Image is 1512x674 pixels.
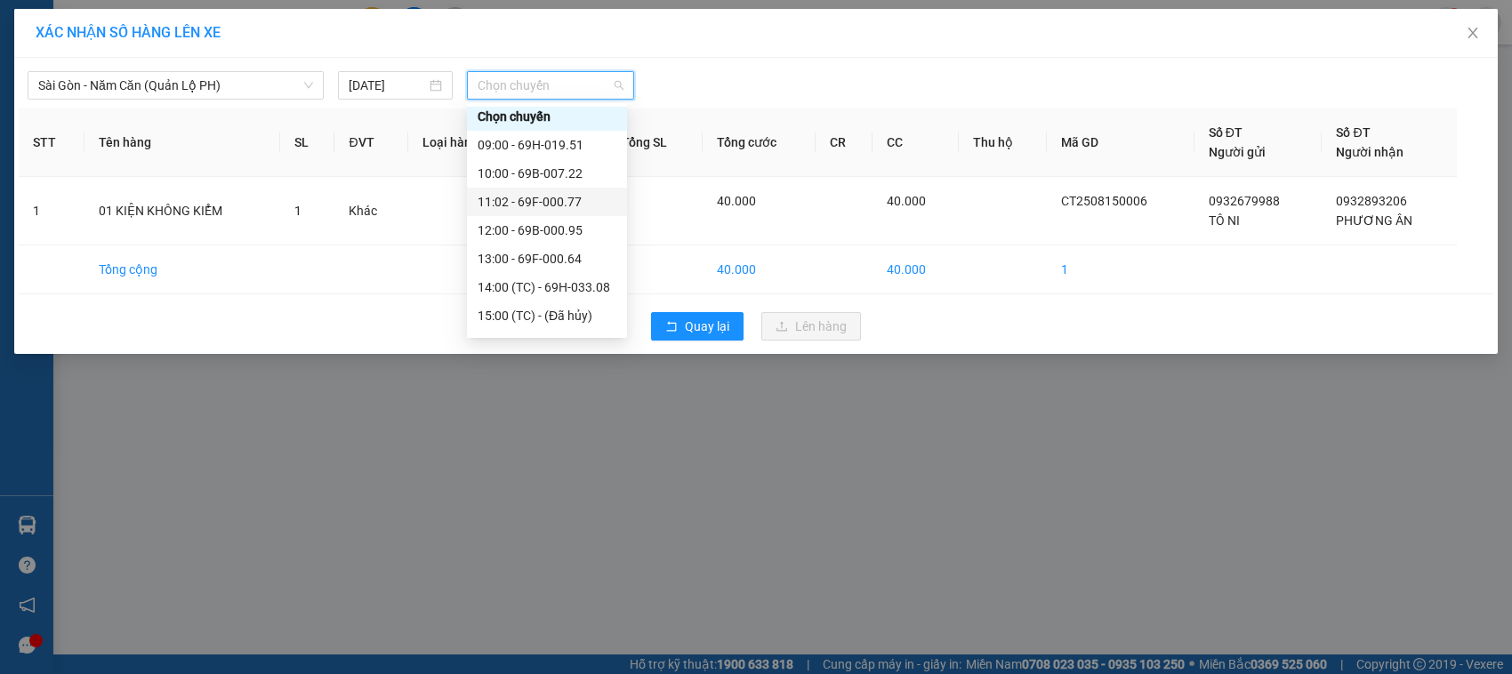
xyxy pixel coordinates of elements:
span: 1 [294,204,302,218]
th: CR [816,108,873,177]
span: 40.000 [717,194,756,208]
th: STT [19,108,84,177]
div: 15:00 (TC) - (Đã hủy) [478,306,616,325]
th: SL [280,108,335,177]
span: CT2508150006 [1061,194,1147,208]
div: 12:00 - 69B-000.95 [478,221,616,240]
div: 13:00 - 69F-000.64 [478,249,616,269]
span: Quay lại [685,317,729,336]
div: 09:00 - 69H-019.51 [478,135,616,155]
td: 1 [1047,245,1194,294]
span: environment [102,43,117,57]
b: [PERSON_NAME] [102,12,252,34]
span: Số ĐT [1336,125,1370,140]
span: close [1466,26,1480,40]
td: 1 [19,177,84,245]
th: CC [873,108,960,177]
th: Tổng SL [607,108,703,177]
th: Mã GD [1047,108,1194,177]
li: 02839.63.63.63 [8,61,339,84]
td: 40.000 [873,245,960,294]
span: phone [102,65,117,79]
span: 40.000 [887,194,926,208]
span: Sài Gòn - Năm Căn (Quản Lộ PH) [38,72,313,99]
div: 14:00 (TC) - 69H-033.08 [478,277,616,297]
span: PHƯƠNG ÂN [1336,213,1412,228]
div: 11:02 - 69F-000.77 [478,192,616,212]
th: Tổng cước [703,108,816,177]
span: Chọn chuyến [478,72,623,99]
th: ĐVT [334,108,407,177]
span: 0932893206 [1336,194,1407,208]
td: Khác [334,177,407,245]
input: 15/08/2025 [349,76,426,95]
th: Thu hộ [959,108,1047,177]
li: 85 [PERSON_NAME] [8,39,339,61]
td: 40.000 [703,245,816,294]
td: Tổng cộng [84,245,279,294]
span: XÁC NHẬN SỐ HÀNG LÊN XE [36,24,221,41]
div: Chọn chuyến [478,107,616,126]
span: Số ĐT [1209,125,1243,140]
span: rollback [665,320,678,334]
button: rollbackQuay lại [651,312,744,341]
span: Người gửi [1209,145,1266,159]
div: Chọn chuyến [467,102,627,131]
th: Loại hàng [408,108,517,177]
td: 01 KIỆN KHÔNG KIỂM [84,177,279,245]
span: Người nhận [1336,145,1403,159]
span: TÔ NI [1209,213,1240,228]
b: GỬI : VP Cần Thơ [8,111,197,140]
td: 1 [607,245,703,294]
div: 10:00 - 69B-007.22 [478,164,616,183]
span: 0932679988 [1209,194,1280,208]
button: uploadLên hàng [761,312,861,341]
button: Close [1448,9,1498,59]
th: Tên hàng [84,108,279,177]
